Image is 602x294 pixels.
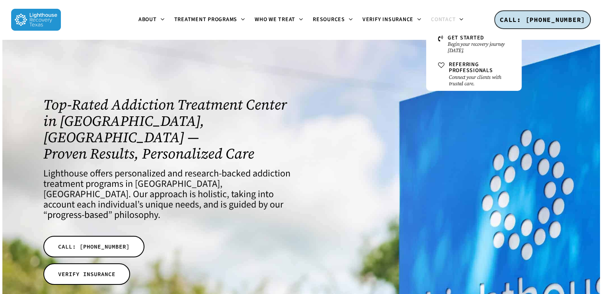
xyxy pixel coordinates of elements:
span: Contact [431,16,456,24]
span: Treatment Programs [174,16,238,24]
span: CALL: [PHONE_NUMBER] [500,16,585,24]
a: Treatment Programs [169,17,250,23]
a: About [134,17,169,23]
span: About [138,16,157,24]
h4: Lighthouse offers personalized and research-backed addiction treatment programs in [GEOGRAPHIC_DA... [43,169,290,220]
h1: Top-Rated Addiction Treatment Center in [GEOGRAPHIC_DATA], [GEOGRAPHIC_DATA] — Proven Results, Pe... [43,96,290,162]
a: Contact [426,17,468,23]
small: Connect your clients with trusted care. [449,74,510,87]
span: CALL: [PHONE_NUMBER] [58,243,130,251]
a: CALL: [PHONE_NUMBER] [494,10,591,29]
a: progress-based [47,208,108,222]
span: Who We Treat [255,16,295,24]
a: VERIFY INSURANCE [43,263,130,285]
span: Resources [313,16,345,24]
a: Who We Treat [250,17,308,23]
a: Referring ProfessionalsConnect your clients with trusted care. [434,58,514,91]
img: Lighthouse Recovery Texas [11,9,61,31]
span: VERIFY INSURANCE [58,270,115,278]
span: Get Started [448,34,484,42]
a: Get StartedBegin your recovery journey [DATE]. [434,31,514,58]
small: Begin your recovery journey [DATE]. [448,41,510,54]
a: Resources [308,17,358,23]
span: Referring Professionals [449,61,493,74]
a: Verify Insurance [358,17,426,23]
span: Verify Insurance [362,16,413,24]
a: CALL: [PHONE_NUMBER] [43,236,144,257]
